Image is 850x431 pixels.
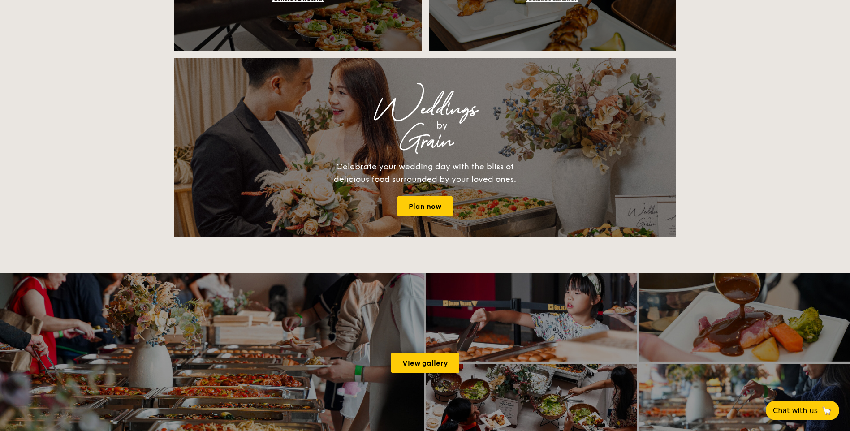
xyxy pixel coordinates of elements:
span: Chat with us [773,406,818,415]
div: Celebrate your wedding day with the bliss of delicious food surrounded by your loved ones. [324,160,526,185]
div: by [286,117,597,134]
a: Plan now [397,196,453,216]
div: Weddings [253,101,597,117]
span: 🦙 [821,405,832,416]
div: Grain [253,134,597,150]
button: Chat with us🦙 [766,401,839,420]
a: View gallery [391,353,459,373]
